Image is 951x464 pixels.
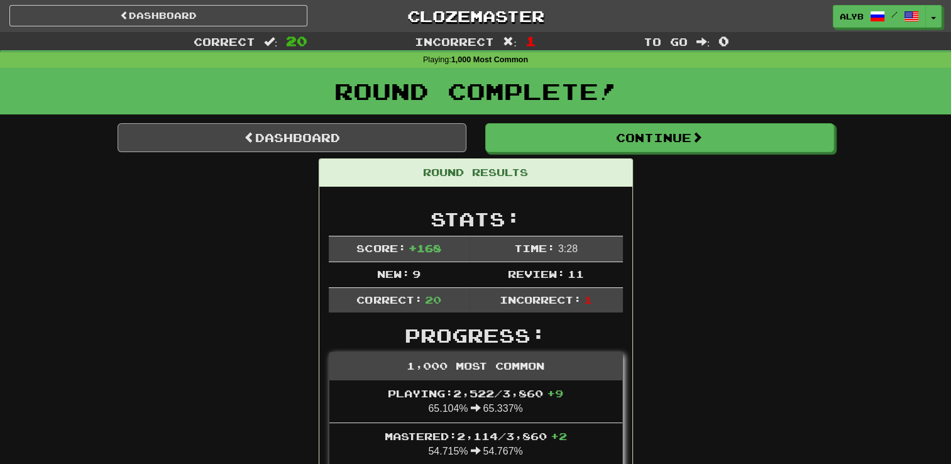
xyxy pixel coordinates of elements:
[385,430,567,442] span: Mastered: 2,114 / 3,860
[319,159,632,187] div: Round Results
[840,11,864,22] span: AlyB
[9,5,307,26] a: Dashboard
[584,294,592,306] span: 1
[118,123,466,152] a: Dashboard
[412,268,421,280] span: 9
[388,387,563,399] span: Playing: 2,522 / 3,860
[644,35,688,48] span: To go
[718,33,729,48] span: 0
[558,243,578,254] span: 3 : 28
[833,5,926,28] a: AlyB /
[500,294,581,306] span: Incorrect:
[194,35,255,48] span: Correct
[264,36,278,47] span: :
[696,36,710,47] span: :
[891,10,898,19] span: /
[551,430,567,442] span: + 2
[415,35,494,48] span: Incorrect
[568,268,584,280] span: 11
[451,55,528,64] strong: 1,000 Most Common
[4,79,947,104] h1: Round Complete!
[356,242,405,254] span: Score:
[329,209,623,229] h2: Stats:
[409,242,441,254] span: + 168
[329,353,622,380] div: 1,000 Most Common
[425,294,441,306] span: 20
[508,268,565,280] span: Review:
[356,294,422,306] span: Correct:
[286,33,307,48] span: 20
[503,36,517,47] span: :
[329,380,622,423] li: 65.104% 65.337%
[485,123,834,152] button: Continue
[326,5,624,27] a: Clozemaster
[525,33,536,48] span: 1
[514,242,555,254] span: Time:
[377,268,410,280] span: New:
[547,387,563,399] span: + 9
[329,325,623,346] h2: Progress:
